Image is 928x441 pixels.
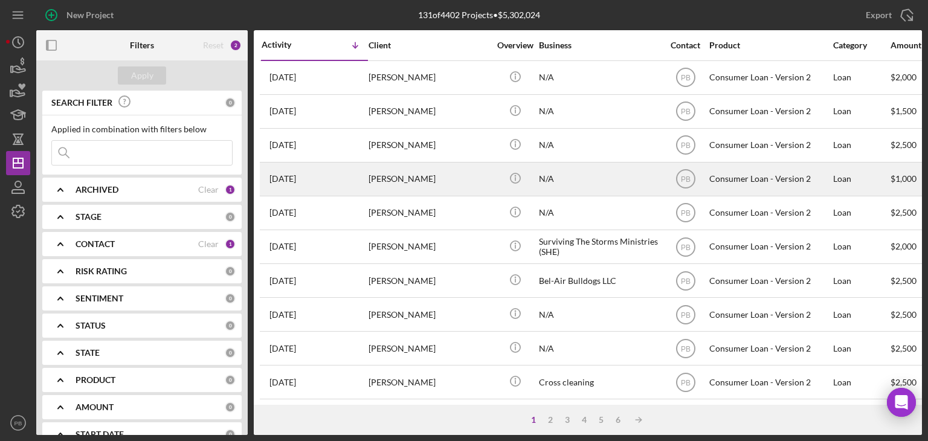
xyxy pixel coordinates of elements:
div: [PERSON_NAME] [369,129,489,161]
div: 0 [225,320,236,331]
div: Client [369,40,489,50]
div: Overview [492,40,538,50]
time: 2025-07-03 03:28 [269,310,296,320]
div: N/A [539,400,660,432]
text: PB [680,175,690,184]
text: PB [680,74,690,82]
div: Clear [198,185,219,195]
div: 2 [542,415,559,425]
div: N/A [539,298,660,330]
div: 3 [559,415,576,425]
b: SENTIMENT [76,294,123,303]
time: 2025-07-11 19:00 [269,276,296,286]
div: Loan [833,298,889,330]
b: ARCHIVED [76,185,118,195]
div: [PERSON_NAME] [369,197,489,229]
text: PB [680,277,690,285]
text: PB [680,141,690,150]
div: Loan [833,197,889,229]
time: 2025-07-30 17:36 [269,208,296,217]
div: N/A [539,95,660,127]
div: Loan [833,231,889,263]
div: 0 [225,97,236,108]
b: AMOUNT [76,402,114,412]
div: Loan [833,332,889,364]
div: Consumer Loan - Version 2 [709,332,830,364]
div: Consumer Loan - Version 2 [709,95,830,127]
div: Loan [833,265,889,297]
div: [PERSON_NAME] [369,298,489,330]
div: 0 [225,266,236,277]
div: [PERSON_NAME] [369,265,489,297]
time: 2025-06-03 17:44 [269,378,296,387]
div: Loan [833,163,889,195]
div: 0 [225,375,236,385]
div: Open Intercom Messenger [887,388,916,417]
b: SEARCH FILTER [51,98,112,108]
button: New Project [36,3,126,27]
text: PB [680,209,690,217]
div: Consumer Loan - Version 2 [709,231,830,263]
div: N/A [539,129,660,161]
time: 2025-08-01 19:47 [269,174,296,184]
div: Category [833,40,889,50]
text: PB [680,108,690,116]
div: [PERSON_NAME] [369,163,489,195]
text: PB [680,243,690,251]
div: Product [709,40,830,50]
div: Consumer Loan - Version 2 [709,298,830,330]
div: 2 [230,39,242,51]
div: Clear [198,239,219,249]
div: [PERSON_NAME] [369,332,489,364]
div: [PERSON_NAME] [369,95,489,127]
b: STAGE [76,212,101,222]
div: Cross cleaning [539,366,660,398]
div: 131 of 4402 Projects • $5,302,024 [418,10,540,20]
button: PB [6,411,30,435]
div: N/A [539,197,660,229]
div: Activity [262,40,315,50]
div: 1 [225,239,236,249]
div: 5 [593,415,610,425]
div: [PERSON_NAME] [369,231,489,263]
div: Consumer Loan - Version 2 [709,163,830,195]
time: 2025-08-07 03:45 [269,106,296,116]
b: Filters [130,40,154,50]
div: N/A [539,62,660,94]
time: 2025-08-08 02:23 [269,72,296,82]
b: PRODUCT [76,375,115,385]
div: 6 [610,415,627,425]
div: Loan [833,129,889,161]
div: Consumer Loan - Version 2 [709,62,830,94]
div: Consumer Loan - Version 2 [709,197,830,229]
div: Apply [131,66,153,85]
div: Loan [833,366,889,398]
div: 0 [225,211,236,222]
text: PB [14,420,22,427]
div: [PERSON_NAME] [369,366,489,398]
b: CONTACT [76,239,115,249]
div: Applied in combination with filters below [51,124,233,134]
div: Loan [833,400,889,432]
div: 0 [225,402,236,413]
button: Export [854,3,922,27]
div: 0 [225,293,236,304]
div: Reset [203,40,224,50]
div: 1 [225,184,236,195]
time: 2025-07-14 23:01 [269,242,296,251]
div: New Project [66,3,114,27]
div: Surviving The Storms Ministries (SHE) [539,231,660,263]
div: [PERSON_NAME] [369,400,489,432]
div: N/A [539,332,660,364]
text: PB [680,344,690,353]
div: [PERSON_NAME] [369,62,489,94]
div: Export [866,3,892,27]
div: N/A [539,163,660,195]
text: PB [680,311,690,319]
div: 0 [225,347,236,358]
time: 2025-08-05 05:34 [269,140,296,150]
div: 1 [525,415,542,425]
div: Contact [663,40,708,50]
b: RISK RATING [76,266,127,276]
div: Bel-Air Bulldogs LLC [539,265,660,297]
